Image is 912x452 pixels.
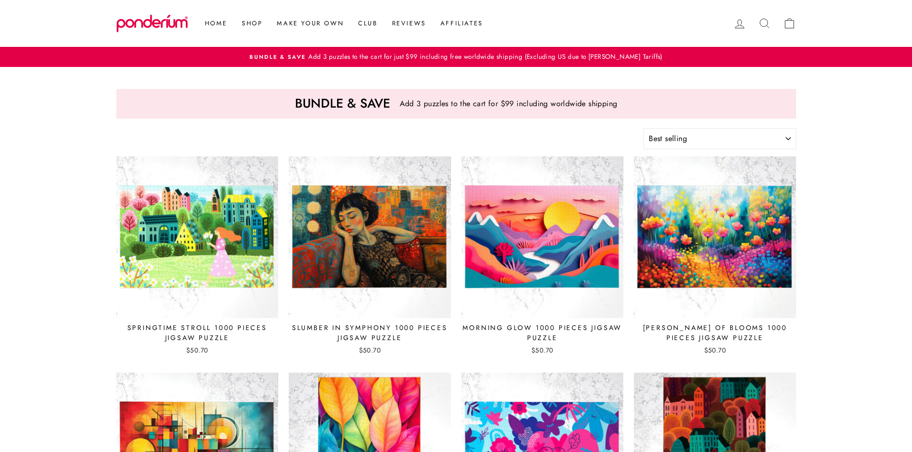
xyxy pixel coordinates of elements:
div: $50.70 [462,345,624,355]
a: Affiliates [433,15,490,32]
div: $50.70 [116,345,279,355]
a: Slumber in Symphony 1000 Pieces Jigsaw Puzzle $50.70 [289,156,451,358]
a: Reviews [385,15,433,32]
a: Morning Glow 1000 Pieces Jigsaw Puzzle $50.70 [462,156,624,358]
p: Bundle & save [295,96,390,111]
span: Bundle & Save [249,53,306,61]
img: Ponderium [116,14,188,33]
ul: Primary [193,15,490,32]
a: Club [351,15,384,32]
p: Add 3 puzzles to the cart for $99 including worldwide shipping [400,99,618,108]
div: $50.70 [289,345,451,355]
div: Morning Glow 1000 Pieces Jigsaw Puzzle [462,323,624,343]
span: Add 3 puzzles to the cart for just $99 including free worldwide shipping (Excluding US due to [PE... [306,52,662,61]
a: Bundle & SaveAdd 3 puzzles to the cart for just $99 including free worldwide shipping (Excluding ... [119,52,794,62]
a: Home [198,15,235,32]
div: [PERSON_NAME] of Blooms 1000 Pieces Jigsaw Puzzle [634,323,796,343]
a: Shop [235,15,270,32]
a: [PERSON_NAME] of Blooms 1000 Pieces Jigsaw Puzzle $50.70 [634,156,796,358]
a: Bundle & saveAdd 3 puzzles to the cart for $99 including worldwide shipping [116,89,796,119]
a: Make Your Own [270,15,351,32]
a: Springtime Stroll 1000 Pieces Jigsaw Puzzle $50.70 [116,156,279,358]
div: $50.70 [634,345,796,355]
div: Slumber in Symphony 1000 Pieces Jigsaw Puzzle [289,323,451,343]
div: Springtime Stroll 1000 Pieces Jigsaw Puzzle [116,323,279,343]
